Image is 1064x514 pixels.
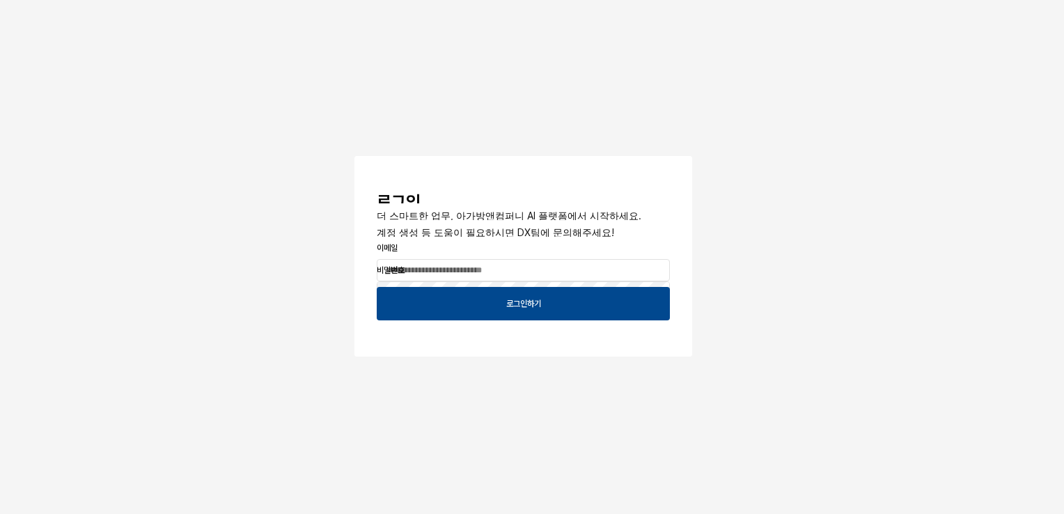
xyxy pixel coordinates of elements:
[377,242,670,254] p: 이메일
[506,298,541,309] p: 로그인하기
[377,192,670,212] h3: 로그인
[377,225,670,240] p: 계정 생성 등 도움이 필요하시면 DX팀에 문의해주세요!
[377,264,670,277] p: 비밀번호
[377,287,670,320] button: 로그인하기
[377,208,670,223] p: 더 스마트한 업무, 아가방앤컴퍼니 AI 플랫폼에서 시작하세요.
